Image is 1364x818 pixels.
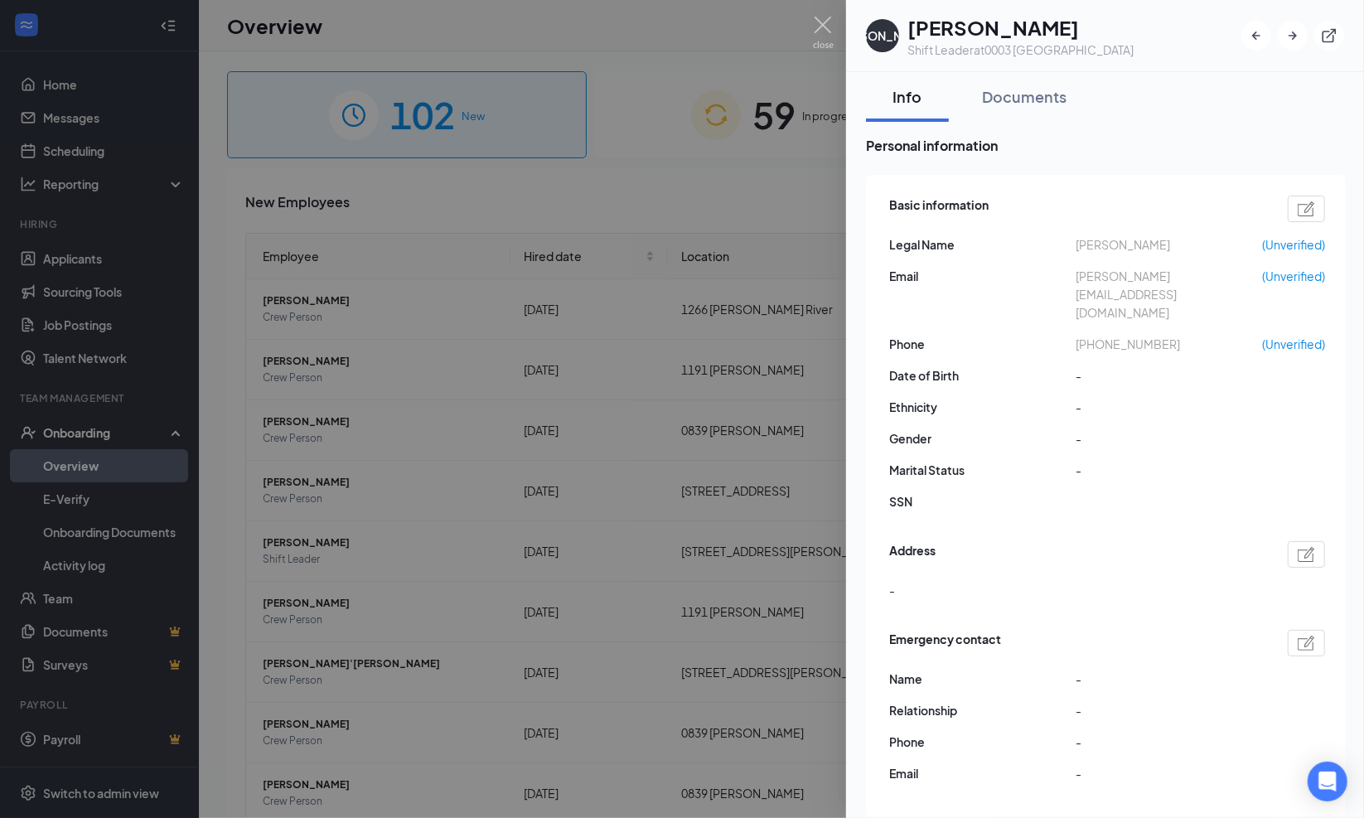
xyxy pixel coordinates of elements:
[889,581,895,599] span: -
[889,267,1076,285] span: Email
[1262,335,1325,353] span: (Unverified)
[889,398,1076,416] span: Ethnicity
[907,13,1134,41] h1: [PERSON_NAME]
[982,86,1067,107] div: Documents
[1241,21,1271,51] button: ArrowLeftNew
[1248,27,1265,44] svg: ArrowLeftNew
[834,27,931,44] div: [PERSON_NAME]
[1076,461,1262,479] span: -
[1076,429,1262,448] span: -
[866,135,1346,156] span: Personal information
[883,86,932,107] div: Info
[1076,670,1262,688] span: -
[889,630,1001,656] span: Emergency contact
[1321,27,1337,44] svg: ExternalLink
[889,461,1076,479] span: Marital Status
[1284,27,1301,44] svg: ArrowRight
[1262,267,1325,285] span: (Unverified)
[1076,235,1262,254] span: [PERSON_NAME]
[889,764,1076,782] span: Email
[1076,267,1262,322] span: [PERSON_NAME][EMAIL_ADDRESS][DOMAIN_NAME]
[1308,762,1347,801] div: Open Intercom Messenger
[1314,21,1344,51] button: ExternalLink
[1076,335,1262,353] span: [PHONE_NUMBER]
[889,335,1076,353] span: Phone
[1278,21,1308,51] button: ArrowRight
[889,541,936,568] span: Address
[889,429,1076,448] span: Gender
[889,235,1076,254] span: Legal Name
[1076,764,1262,782] span: -
[1076,398,1262,416] span: -
[1076,733,1262,751] span: -
[1262,235,1325,254] span: (Unverified)
[889,701,1076,719] span: Relationship
[889,733,1076,751] span: Phone
[889,670,1076,688] span: Name
[1076,701,1262,719] span: -
[889,492,1076,511] span: SSN
[889,366,1076,385] span: Date of Birth
[1076,366,1262,385] span: -
[889,196,989,222] span: Basic information
[907,41,1134,58] div: Shift Leader at 0003 [GEOGRAPHIC_DATA]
